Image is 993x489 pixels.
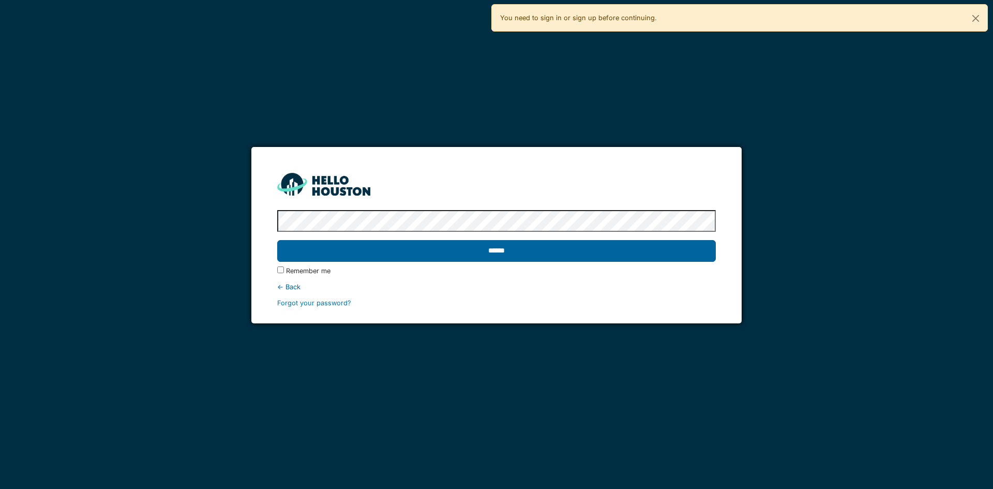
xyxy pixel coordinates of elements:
img: HH_line-BYnF2_Hg.png [277,173,370,195]
div: You need to sign in or sign up before continuing. [491,4,988,32]
button: Close [964,5,987,32]
label: Remember me [286,266,330,276]
a: Forgot your password? [277,299,351,307]
div: ← Back [277,282,715,292]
